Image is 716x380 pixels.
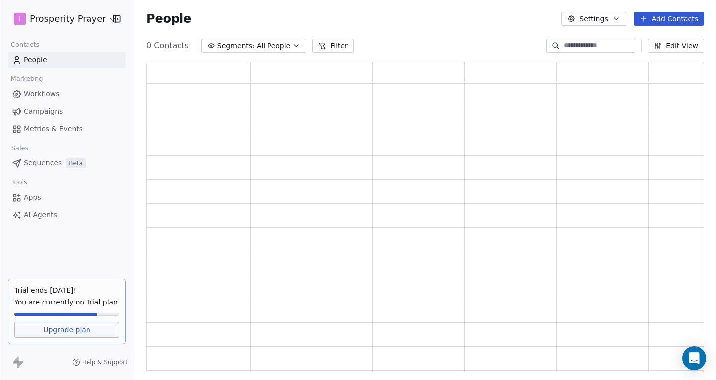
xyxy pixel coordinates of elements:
[24,89,60,99] span: Workflows
[8,189,126,206] a: Apps
[43,325,90,335] span: Upgrade plan
[24,55,47,65] span: People
[24,124,83,134] span: Metrics & Events
[257,41,290,51] span: All People
[66,158,86,168] span: Beta
[312,39,354,53] button: Filter
[8,121,126,137] a: Metrics & Events
[72,358,128,366] a: Help & Support
[19,14,21,24] span: I
[648,39,704,53] button: Edit View
[6,72,47,86] span: Marketing
[8,103,126,120] a: Campaigns
[8,52,126,68] a: People
[14,285,119,295] div: Trial ends [DATE]!
[8,155,126,171] a: SequencesBeta
[12,10,106,27] button: IProsperity Prayer
[8,207,126,223] a: AI Agents
[14,297,119,307] span: You are currently on Trial plan
[24,192,41,203] span: Apps
[8,86,126,102] a: Workflows
[7,141,33,155] span: Sales
[217,41,255,51] span: Segments:
[634,12,704,26] button: Add Contacts
[146,11,191,26] span: People
[146,40,189,52] span: 0 Contacts
[24,158,62,168] span: Sequences
[682,346,706,370] div: Open Intercom Messenger
[24,210,57,220] span: AI Agents
[24,106,63,117] span: Campaigns
[6,37,44,52] span: Contacts
[14,322,119,338] a: Upgrade plan
[30,12,106,25] span: Prosperity Prayer
[82,358,128,366] span: Help & Support
[561,12,626,26] button: Settings
[7,175,31,190] span: Tools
